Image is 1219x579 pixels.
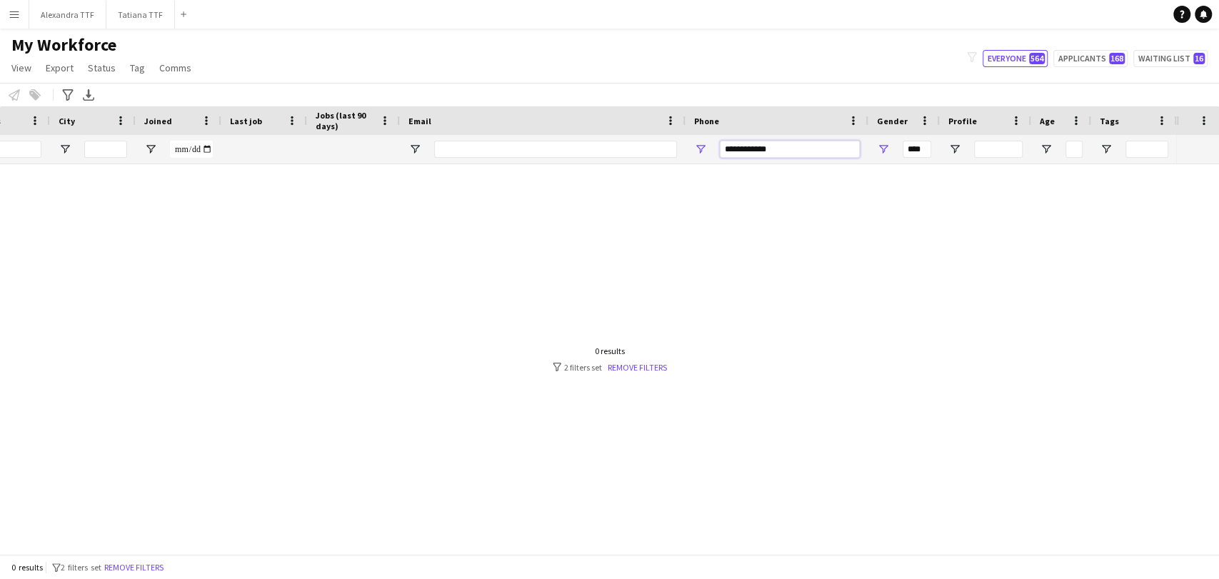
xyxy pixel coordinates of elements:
span: Joined [144,116,172,126]
button: Open Filter Menu [694,143,707,156]
a: Remove filters [608,362,667,373]
input: Email Filter Input [434,141,677,158]
app-action-btn: Export XLSX [80,86,97,104]
span: Last job [230,116,262,126]
span: Profile [948,116,977,126]
button: Open Filter Menu [59,143,71,156]
span: Phone [694,116,719,126]
app-action-btn: Advanced filters [59,86,76,104]
span: 16 [1193,53,1205,64]
input: City Filter Input [84,141,127,158]
a: Comms [154,59,197,77]
span: Tag [130,61,145,74]
input: Profile Filter Input [974,141,1023,158]
input: Tags Filter Input [1125,141,1168,158]
span: 168 [1109,53,1125,64]
input: Phone Filter Input [720,141,860,158]
a: View [6,59,37,77]
span: Status [88,61,116,74]
div: 0 results [553,346,667,356]
span: Export [46,61,74,74]
button: Tatiana TTF [106,1,175,29]
a: Tag [124,59,151,77]
span: Gender [877,116,908,126]
input: Joined Filter Input [170,141,213,158]
span: My Workforce [11,34,116,56]
a: Status [82,59,121,77]
button: Everyone564 [983,50,1048,67]
button: Open Filter Menu [877,143,890,156]
span: Comms [159,61,191,74]
button: Open Filter Menu [144,143,157,156]
span: View [11,61,31,74]
button: Alexandra TTF [29,1,106,29]
span: Age [1040,116,1055,126]
button: Open Filter Menu [1040,143,1053,156]
span: Tags [1100,116,1119,126]
span: 2 filters set [61,562,101,573]
button: Open Filter Menu [948,143,961,156]
button: Open Filter Menu [408,143,421,156]
span: Email [408,116,431,126]
button: Waiting list16 [1133,50,1208,67]
button: Remove filters [101,560,166,575]
button: Applicants168 [1053,50,1128,67]
span: 564 [1029,53,1045,64]
a: Export [40,59,79,77]
input: Age Filter Input [1065,141,1083,158]
span: City [59,116,75,126]
div: 2 filters set [553,362,667,373]
button: Open Filter Menu [1100,143,1113,156]
span: Jobs (last 90 days) [316,110,374,131]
